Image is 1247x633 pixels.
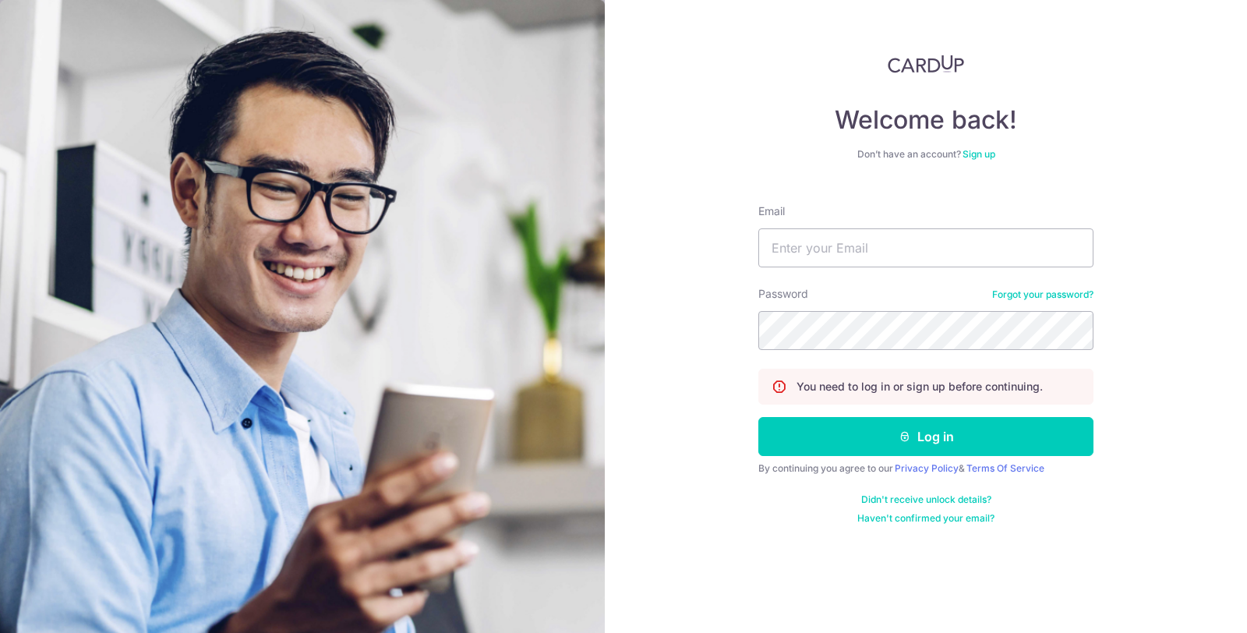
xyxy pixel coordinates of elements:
a: Privacy Policy [895,462,959,474]
div: By continuing you agree to our & [758,462,1093,475]
a: Terms Of Service [966,462,1044,474]
img: CardUp Logo [888,55,964,73]
a: Forgot your password? [992,288,1093,301]
label: Password [758,286,808,302]
h4: Welcome back! [758,104,1093,136]
a: Didn't receive unlock details? [861,493,991,506]
input: Enter your Email [758,228,1093,267]
a: Haven't confirmed your email? [857,512,994,525]
div: Don’t have an account? [758,148,1093,161]
a: Sign up [963,148,995,160]
label: Email [758,203,785,219]
p: You need to log in or sign up before continuing. [797,379,1043,394]
button: Log in [758,417,1093,456]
